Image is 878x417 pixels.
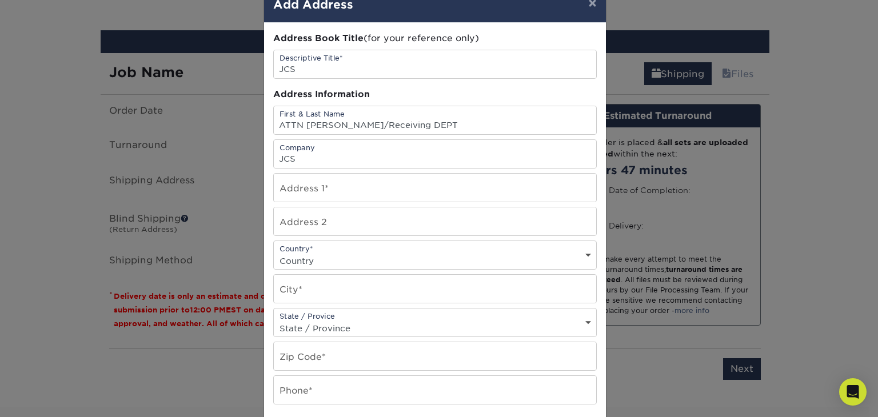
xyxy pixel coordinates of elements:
[839,378,867,406] div: Open Intercom Messenger
[273,88,597,101] div: Address Information
[273,33,364,43] span: Address Book Title
[273,32,597,45] div: (for your reference only)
